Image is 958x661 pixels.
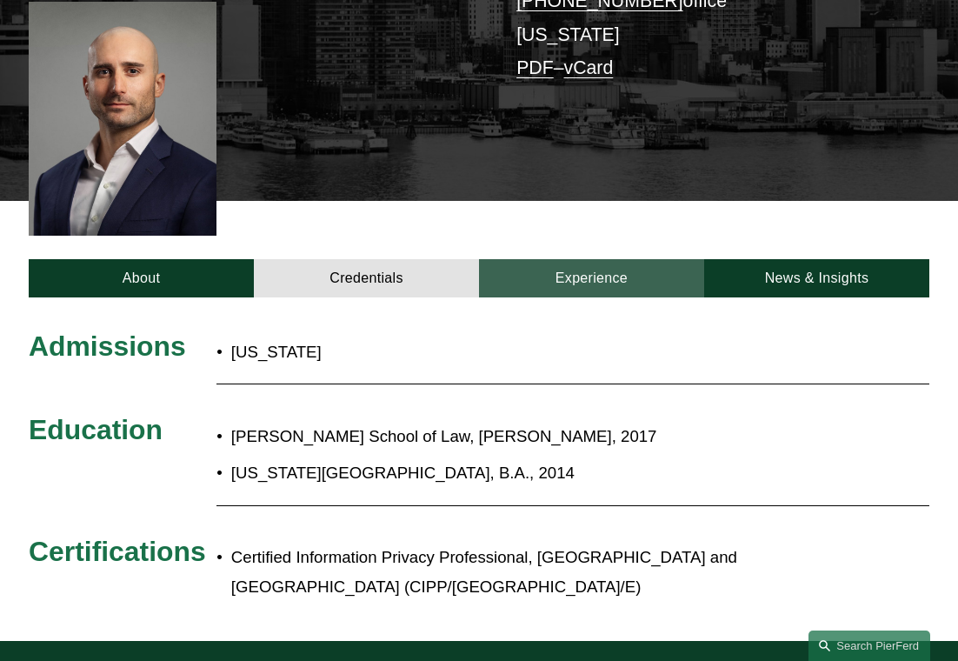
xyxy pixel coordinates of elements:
a: PDF [516,57,554,78]
a: News & Insights [704,259,929,298]
p: Certified Information Privacy Professional, [GEOGRAPHIC_DATA] and [GEOGRAPHIC_DATA] (CIPP/[GEOGRA... [231,543,817,601]
p: [US_STATE] [231,337,554,367]
span: Admissions [29,330,186,362]
a: About [29,259,254,298]
a: vCard [564,57,614,78]
span: Education [29,414,163,445]
a: Experience [479,259,704,298]
p: [US_STATE][GEOGRAPHIC_DATA], B.A., 2014 [231,458,817,488]
a: Search this site [808,631,930,661]
a: Credentials [254,259,479,298]
p: [PERSON_NAME] School of Law, [PERSON_NAME], 2017 [231,422,817,451]
span: Certifications [29,536,206,567]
